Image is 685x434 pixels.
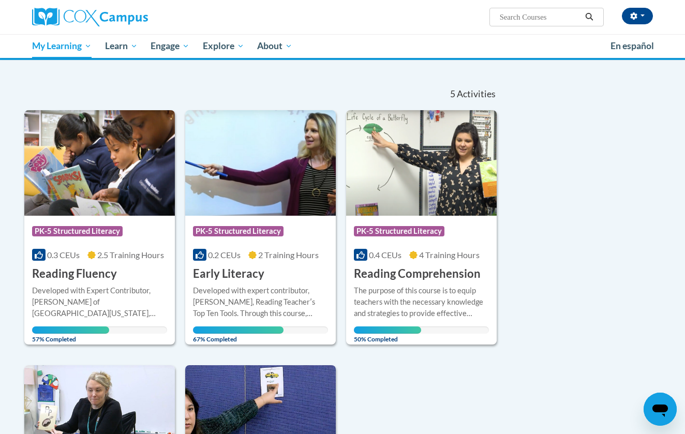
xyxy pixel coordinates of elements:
span: Engage [151,40,189,52]
span: Explore [203,40,244,52]
a: Learn [98,34,144,58]
a: My Learning [25,34,98,58]
a: Course LogoPK-5 Structured Literacy0.4 CEUs4 Training Hours Reading ComprehensionThe purpose of t... [346,110,497,345]
a: Engage [144,34,196,58]
div: The purpose of this course is to equip teachers with the necessary knowledge and strategies to pr... [354,285,489,319]
span: PK-5 Structured Literacy [32,226,123,236]
img: Course Logo [185,110,336,216]
span: Learn [105,40,138,52]
h3: Reading Comprehension [354,266,481,282]
a: Cox Campus [32,8,229,26]
button: Search [582,11,597,23]
img: Course Logo [24,110,175,216]
a: Explore [196,34,251,58]
span: My Learning [32,40,92,52]
div: Developed with expert contributor, [PERSON_NAME], Reading Teacherʹs Top Ten Tools. Through this c... [193,285,328,319]
span: 0.4 CEUs [369,250,401,260]
span: 0.2 CEUs [208,250,241,260]
span: 5 [450,88,455,100]
a: Course LogoPK-5 Structured Literacy0.2 CEUs2 Training Hours Early LiteracyDeveloped with expert c... [185,110,336,345]
span: 50% Completed [354,326,421,343]
div: Your progress [32,326,109,334]
a: Course LogoPK-5 Structured Literacy0.3 CEUs2.5 Training Hours Reading FluencyDeveloped with Exper... [24,110,175,345]
div: Your progress [193,326,284,334]
iframe: Button to launch messaging window [644,393,677,426]
div: Main menu [17,34,668,58]
span: PK-5 Structured Literacy [354,226,444,236]
img: Course Logo [346,110,497,216]
div: Your progress [354,326,421,334]
input: Search Courses [499,11,582,23]
span: 57% Completed [32,326,109,343]
span: 2.5 Training Hours [97,250,164,260]
span: PK-5 Structured Literacy [193,226,284,236]
button: Account Settings [622,8,653,24]
a: About [251,34,300,58]
h3: Early Literacy [193,266,264,282]
img: Cox Campus [32,8,148,26]
span: 4 Training Hours [419,250,480,260]
span: En español [610,40,654,51]
span: 2 Training Hours [258,250,319,260]
span: Activities [457,88,496,100]
span: 0.3 CEUs [47,250,80,260]
h3: Reading Fluency [32,266,117,282]
a: En español [604,35,661,57]
div: Developed with Expert Contributor, [PERSON_NAME] of [GEOGRAPHIC_DATA][US_STATE], [GEOGRAPHIC_DATA... [32,285,167,319]
span: 67% Completed [193,326,284,343]
span: About [257,40,292,52]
